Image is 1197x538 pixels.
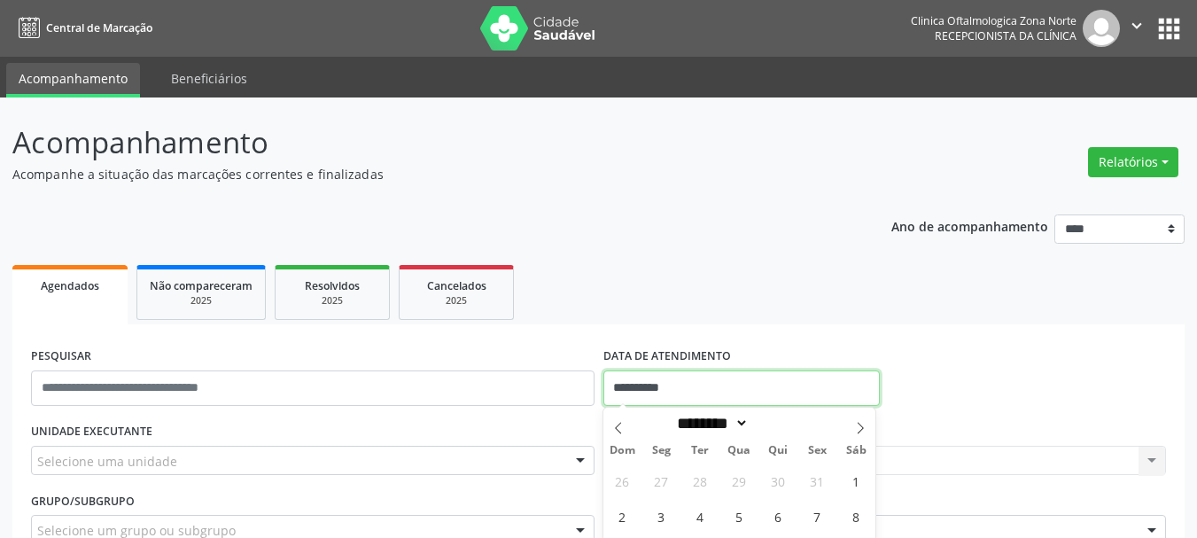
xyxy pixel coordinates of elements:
[37,452,177,471] span: Selecione uma unidade
[150,294,253,308] div: 2025
[605,464,640,498] span: Outubro 26, 2025
[672,414,750,433] select: Month
[150,278,253,293] span: Não compareceram
[1120,10,1154,47] button: 
[891,214,1048,237] p: Ano de acompanhamento
[683,499,718,534] span: Novembro 4, 2025
[1127,16,1146,35] i: 
[800,499,835,534] span: Novembro 7, 2025
[644,464,679,498] span: Outubro 27, 2025
[797,445,836,456] span: Sex
[683,464,718,498] span: Outubro 28, 2025
[1154,13,1185,44] button: apps
[305,278,360,293] span: Resolvidos
[719,445,758,456] span: Qua
[427,278,486,293] span: Cancelados
[1088,147,1178,177] button: Relatórios
[644,499,679,534] span: Novembro 3, 2025
[605,499,640,534] span: Novembro 2, 2025
[641,445,680,456] span: Seg
[288,294,377,308] div: 2025
[603,343,731,370] label: DATA DE ATENDIMENTO
[722,499,757,534] span: Novembro 5, 2025
[31,418,152,446] label: UNIDADE EXECUTANTE
[911,13,1077,28] div: Clinica Oftalmologica Zona Norte
[749,414,807,433] input: Year
[12,13,152,43] a: Central de Marcação
[935,28,1077,43] span: Recepcionista da clínica
[12,121,833,165] p: Acompanhamento
[800,464,835,498] span: Outubro 31, 2025
[31,343,91,370] label: PESQUISAR
[761,499,796,534] span: Novembro 6, 2025
[680,445,719,456] span: Ter
[836,445,875,456] span: Sáb
[41,278,99,293] span: Agendados
[412,294,501,308] div: 2025
[1083,10,1120,47] img: img
[839,499,874,534] span: Novembro 8, 2025
[6,63,140,97] a: Acompanhamento
[839,464,874,498] span: Novembro 1, 2025
[722,464,757,498] span: Outubro 29, 2025
[758,445,797,456] span: Qui
[31,487,135,515] label: Grupo/Subgrupo
[603,445,642,456] span: Dom
[12,165,833,183] p: Acompanhe a situação das marcações correntes e finalizadas
[761,464,796,498] span: Outubro 30, 2025
[46,20,152,35] span: Central de Marcação
[159,63,260,94] a: Beneficiários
